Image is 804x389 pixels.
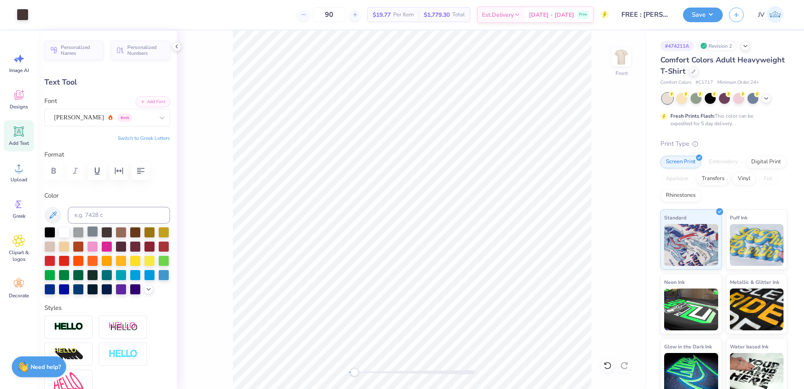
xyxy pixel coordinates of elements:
[660,79,691,86] span: Comfort Colors
[9,292,29,299] span: Decorate
[703,156,743,168] div: Embroidery
[44,77,170,88] div: Text Tool
[10,103,28,110] span: Designs
[108,349,138,359] img: Negative Space
[660,173,694,185] div: Applique
[31,363,61,371] strong: Need help?
[9,67,29,74] span: Image AI
[44,150,170,160] label: Format
[5,249,33,263] span: Clipart & logos
[13,213,26,219] span: Greek
[660,139,787,149] div: Print Type
[615,6,677,23] input: Untitled Design
[698,41,737,51] div: Revision 2
[730,278,779,286] span: Metallic & Glitter Ink
[746,156,786,168] div: Digital Print
[9,140,29,147] span: Add Text
[660,41,694,51] div: # 474211A
[696,79,713,86] span: # C1717
[758,173,778,185] div: Foil
[660,156,701,168] div: Screen Print
[44,41,103,60] button: Personalized Names
[127,44,165,56] span: Personalized Numbers
[482,10,514,19] span: Est. Delivery
[758,10,765,20] span: JV
[732,173,756,185] div: Vinyl
[54,322,83,332] img: Stroke
[579,12,587,18] span: Free
[108,322,138,332] img: Shadow
[393,10,414,19] span: Per Item
[313,7,345,22] input: – –
[754,6,787,23] a: JV
[730,213,747,222] span: Puff Ink
[54,348,83,361] img: 3D Illusion
[696,173,730,185] div: Transfers
[664,278,685,286] span: Neon Ink
[136,96,170,107] button: Add Font
[664,289,718,330] img: Neon Ink
[44,96,57,106] label: Font
[664,213,686,222] span: Standard
[730,342,768,351] span: Water based Ink
[350,368,358,376] div: Accessibility label
[118,135,170,142] button: Switch to Greek Letters
[730,224,784,266] img: Puff Ink
[664,342,712,351] span: Glow in the Dark Ink
[44,191,170,201] label: Color
[61,44,98,56] span: Personalized Names
[683,8,723,22] button: Save
[730,289,784,330] img: Metallic & Glitter Ink
[664,224,718,266] img: Standard
[44,303,62,313] label: Styles
[111,41,170,60] button: Personalized Numbers
[767,6,783,23] img: Jo Vincent
[529,10,574,19] span: [DATE] - [DATE]
[424,10,450,19] span: $1,779.30
[68,207,170,224] input: e.g. 7428 c
[613,49,630,65] img: Front
[660,55,785,76] span: Comfort Colors Adult Heavyweight T-Shirt
[717,79,759,86] span: Minimum Order: 24 +
[452,10,465,19] span: Total
[616,70,628,77] div: Front
[10,176,27,183] span: Upload
[670,112,773,127] div: This color can be expedited for 5 day delivery.
[373,10,391,19] span: $19.77
[660,189,701,202] div: Rhinestones
[670,113,715,119] strong: Fresh Prints Flash:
